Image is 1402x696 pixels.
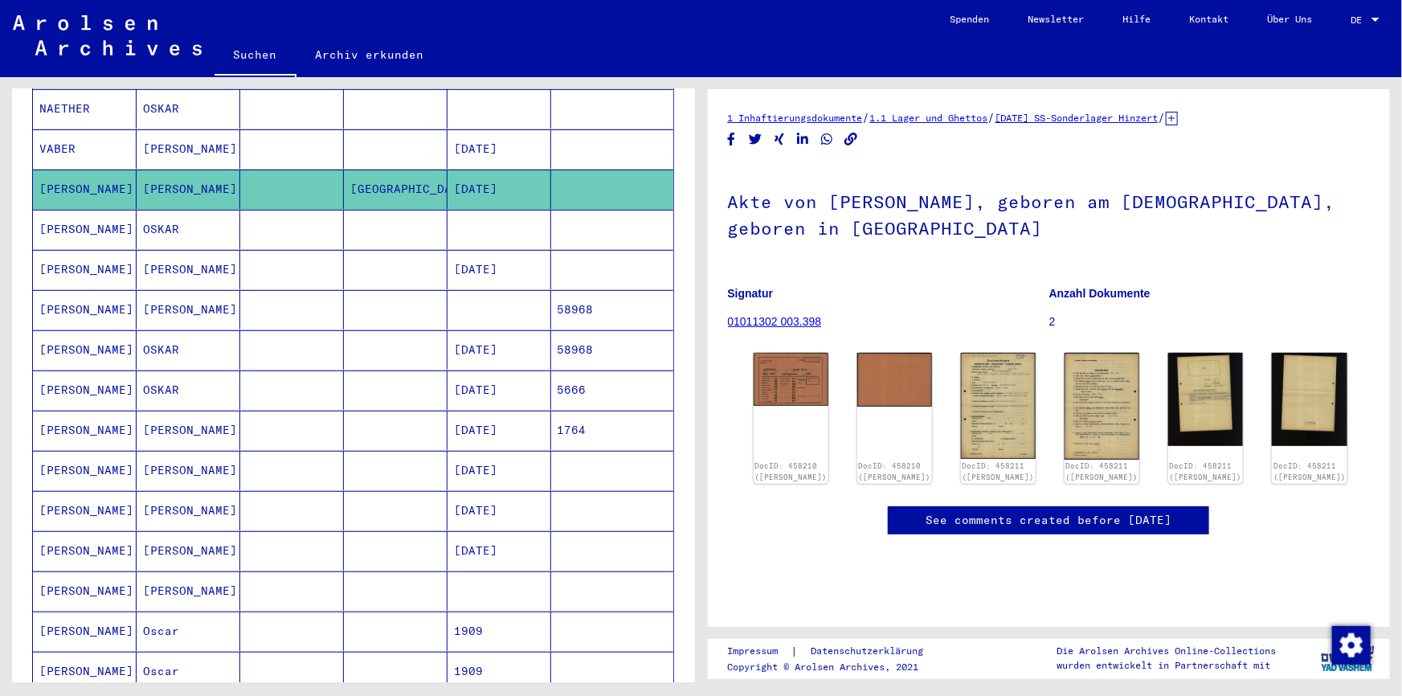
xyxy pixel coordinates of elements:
b: Anzahl Dokumente [1049,287,1151,300]
span: / [863,110,870,125]
mat-cell: [PERSON_NAME] [33,531,137,571]
img: 002.jpg [1065,353,1139,460]
span: / [988,110,995,125]
span: DE [1351,14,1368,26]
mat-cell: [PERSON_NAME] [33,612,137,651]
p: Copyright © Arolsen Archives, 2021 [727,660,942,674]
mat-cell: [DATE] [448,491,551,530]
a: DocID: 458210 ([PERSON_NAME]) [858,461,930,481]
mat-cell: [PERSON_NAME] [137,290,240,330]
img: 004.jpg [1272,353,1347,446]
a: DocID: 458211 ([PERSON_NAME]) [1273,461,1346,481]
a: DocID: 458211 ([PERSON_NAME]) [962,461,1034,481]
mat-cell: NAETHER [33,89,137,129]
a: See comments created before [DATE] [926,512,1171,529]
mat-cell: [PERSON_NAME] [33,571,137,611]
mat-cell: [PERSON_NAME] [33,451,137,490]
mat-cell: [PERSON_NAME] [137,531,240,571]
mat-cell: [PERSON_NAME] [137,170,240,209]
p: Die Arolsen Archives Online-Collections [1057,644,1276,658]
div: | [727,643,942,660]
mat-cell: [PERSON_NAME] [33,411,137,450]
mat-cell: 1909 [448,612,551,651]
button: Share on WhatsApp [819,129,836,149]
a: DocID: 458210 ([PERSON_NAME]) [754,461,827,481]
button: Share on Facebook [723,129,740,149]
mat-cell: [DATE] [448,531,551,571]
mat-cell: [PERSON_NAME] [137,571,240,611]
mat-cell: OSKAR [137,371,240,410]
img: 001.jpg [961,353,1036,459]
mat-cell: [PERSON_NAME] [137,129,240,169]
mat-cell: [DATE] [448,170,551,209]
mat-cell: 5666 [551,371,673,410]
mat-cell: [PERSON_NAME] [33,330,137,370]
mat-cell: Oscar [137,652,240,691]
mat-cell: [PERSON_NAME] [33,250,137,289]
mat-cell: [DATE] [448,411,551,450]
mat-cell: 58968 [551,290,673,330]
a: DocID: 458211 ([PERSON_NAME]) [1170,461,1242,481]
a: 1 Inhaftierungsdokumente [728,112,863,124]
mat-cell: [PERSON_NAME] [137,491,240,530]
span: / [1159,110,1166,125]
img: 002.jpg [857,353,932,407]
mat-cell: 1909 [448,652,551,691]
a: Suchen [215,35,296,77]
mat-cell: 58968 [551,330,673,370]
mat-cell: [DATE] [448,330,551,370]
img: yv_logo.png [1318,638,1378,678]
button: Copy link [843,129,860,149]
button: Share on Twitter [747,129,764,149]
mat-cell: [PERSON_NAME] [137,451,240,490]
mat-cell: OSKAR [137,210,240,249]
a: Archiv erkunden [296,35,443,74]
mat-cell: [PERSON_NAME] [33,210,137,249]
img: Arolsen_neg.svg [13,15,202,55]
p: wurden entwickelt in Partnerschaft mit [1057,658,1276,673]
mat-cell: OSKAR [137,89,240,129]
b: Signatur [728,287,774,300]
a: Impressum [727,643,791,660]
mat-cell: Oscar [137,612,240,651]
mat-cell: [PERSON_NAME] [33,491,137,530]
img: Zustimmung ändern [1332,626,1371,665]
mat-cell: [DATE] [448,451,551,490]
mat-cell: [PERSON_NAME] [33,371,137,410]
mat-cell: [GEOGRAPHIC_DATA] [344,170,448,209]
a: 01011302 003.398 [728,315,822,328]
mat-cell: [PERSON_NAME] [33,170,137,209]
p: 2 [1049,313,1370,330]
mat-cell: [DATE] [448,371,551,410]
mat-cell: VABER [33,129,137,169]
mat-cell: [PERSON_NAME] [137,411,240,450]
mat-cell: OSKAR [137,330,240,370]
mat-cell: [PERSON_NAME] [137,250,240,289]
button: Share on Xing [771,129,788,149]
mat-cell: [DATE] [448,250,551,289]
mat-cell: 1764 [551,411,673,450]
a: [DATE] SS-Sonderlager Hinzert [995,112,1159,124]
mat-cell: [DATE] [448,129,551,169]
a: DocID: 458211 ([PERSON_NAME]) [1066,461,1138,481]
mat-cell: [PERSON_NAME] [33,652,137,691]
mat-cell: [PERSON_NAME] [33,290,137,330]
h1: Akte von [PERSON_NAME], geboren am [DEMOGRAPHIC_DATA], geboren in [GEOGRAPHIC_DATA] [728,165,1371,262]
img: 003.jpg [1168,353,1243,446]
a: 1.1 Lager und Ghettos [870,112,988,124]
button: Share on LinkedIn [795,129,811,149]
img: 001.jpg [754,353,828,406]
a: Datenschutzerklärung [798,643,942,660]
